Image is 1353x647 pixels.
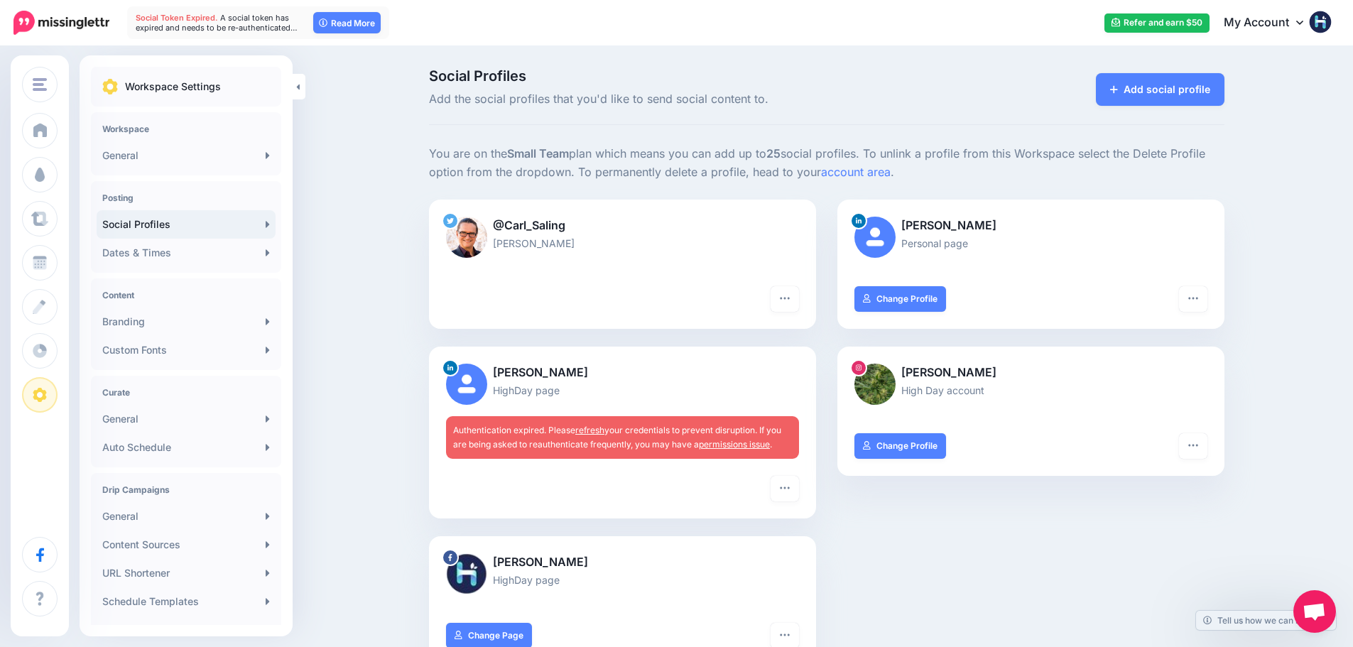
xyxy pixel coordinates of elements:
a: Change Profile [854,286,946,312]
a: General [97,141,276,170]
h4: Posting [102,192,270,203]
a: Add social profile [1096,73,1224,106]
a: Content Templates [97,616,276,644]
p: [PERSON_NAME] [854,364,1207,382]
a: permissions issue [699,439,770,450]
b: 25 [766,146,781,161]
span: Social Token Expired. [136,13,218,23]
a: Read More [313,12,381,33]
p: [PERSON_NAME] [446,553,799,572]
img: 384563361_167817576378239_5193523473592223249_n-bsa150357.jpg [446,553,487,594]
p: @Carl_Saling [446,217,799,235]
a: My Account [1210,6,1332,40]
span: A social token has expired and needs to be re-authenticated… [136,13,298,33]
p: [PERSON_NAME] [446,364,799,382]
p: HighDay page [446,572,799,588]
a: account area [821,165,891,179]
img: settings.png [102,79,118,94]
img: 361103678_266946552623071_445386829978033786_n-bsa150358.jpg [854,364,896,405]
img: Missinglettr [13,11,109,35]
p: Workspace Settings [125,78,221,95]
img: user_default_image.png [854,217,896,258]
img: menu.png [33,78,47,91]
h4: Curate [102,387,270,398]
img: DkpCHc4a-86826.jpg [446,217,487,258]
a: Branding [97,308,276,336]
a: Change Profile [854,433,946,459]
p: Personal page [854,235,1207,251]
p: [PERSON_NAME] [854,217,1207,235]
h4: Drip Campaigns [102,484,270,495]
h4: Workspace [102,124,270,134]
span: Add the social profiles that you'd like to send social content to. [429,90,952,109]
a: Content Sources [97,531,276,559]
p: HighDay page [446,382,799,398]
a: Custom Fonts [97,336,276,364]
a: General [97,502,276,531]
a: Refer and earn $50 [1104,13,1210,33]
b: Small Team [507,146,569,161]
a: refresh [575,425,604,435]
p: High Day account [854,382,1207,398]
p: You are on the plan which means you can add up to social profiles. To unlink a profile from this ... [429,145,1224,182]
a: Schedule Templates [97,587,276,616]
a: Dates & Times [97,239,276,267]
span: Social Profiles [429,69,952,83]
img: user_default_image.png [446,364,487,405]
h4: Content [102,290,270,300]
a: Auto Schedule [97,433,276,462]
span: Authentication expired. Please your credentials to prevent disruption. If you are being asked to ... [453,425,781,450]
a: Tell us how we can improve [1196,611,1336,630]
p: [PERSON_NAME] [446,235,799,251]
a: URL Shortener [97,559,276,587]
div: Open chat [1293,590,1336,633]
a: General [97,405,276,433]
a: Social Profiles [97,210,276,239]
